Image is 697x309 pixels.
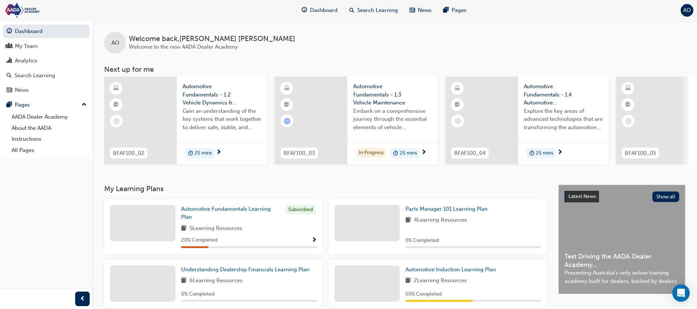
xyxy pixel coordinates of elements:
span: Parts Manager 101 Learning Plan [405,206,488,212]
span: Gain an understanding of the key systems that work together to deliver safe, stable, and responsi... [183,107,262,132]
a: AADA Dealer Academy [9,111,90,123]
span: learningResourceType_ELEARNING-icon [625,84,631,93]
span: Welcome back , [PERSON_NAME] [PERSON_NAME] [129,35,295,43]
a: BFAF100_04Automotive Fundamentals - 1.4 Automotive Technology & the FutureExplore the key areas o... [445,77,609,164]
span: 6 Learning Resources [189,276,242,285]
span: next-icon [216,149,221,156]
span: guage-icon [7,28,12,35]
span: prev-icon [80,294,85,304]
a: Analytics [3,54,90,67]
h3: My Learning Plans [104,185,547,193]
a: Parts Manager 101 Learning Plan [405,205,490,213]
span: Automotive Fundamentals Learning Plan [181,206,271,221]
span: learningRecordVerb_NONE-icon [455,118,461,124]
a: My Team [3,40,90,53]
div: In Progress [356,148,386,158]
span: News [418,6,432,15]
span: chart-icon [7,58,12,64]
h3: Next up for me [93,65,697,74]
span: 25 mins [536,149,553,157]
a: news-iconNews [404,3,437,18]
a: Instructions [9,133,90,145]
span: guage-icon [302,6,307,15]
span: Explore the key areas of advanced technologies that are transforming the automotive industry. Fro... [524,107,603,132]
span: Automotive Induction Learning Plan [405,266,496,273]
span: 25 mins [195,149,212,157]
span: search-icon [7,73,12,79]
span: Embark on a comprehensive journey through the essential elements of vehicle maintenance, includin... [353,107,432,132]
span: Automotive Fundamentals - 1.3 Vehicle Maintenance [353,82,432,107]
span: booktick-icon [114,100,119,110]
span: learningRecordVerb_ATTEMPT-icon [284,118,290,124]
span: 0 % Completed [405,236,439,245]
div: Pages [15,101,30,109]
span: people-icon [7,43,12,50]
span: BFAF100_04 [454,149,486,157]
span: AO [683,6,691,15]
a: guage-iconDashboard [296,3,343,18]
span: Show Progress [311,237,317,244]
button: Show Progress [311,236,317,245]
span: book-icon [405,216,411,225]
a: BFAF100_02Automotive Fundamentals - 1.2 Vehicle Dynamics & Control SystemsGain an understanding o... [104,77,268,164]
span: next-icon [421,149,427,156]
a: BFAF100_03Automotive Fundamentals - 1.3 Vehicle MaintenanceEmbark on a comprehensive journey thro... [275,77,438,164]
img: Trak [4,2,87,18]
span: 25 mins [400,149,417,157]
span: learningRecordVerb_NONE-icon [625,118,632,124]
div: Open Intercom Messenger [672,284,690,302]
a: About the AADA [9,123,90,134]
span: duration-icon [529,149,534,158]
span: duration-icon [188,149,193,158]
span: pages-icon [7,102,12,108]
span: Welcome to the new AADA Dealer Academy [129,44,238,50]
span: Latest News [568,193,596,199]
span: Test Driving the AADA Dealer Academy... [564,252,679,269]
a: Automotive Fundamentals Learning Plan [181,205,286,221]
span: Search Learning [357,6,398,15]
span: booktick-icon [455,100,460,110]
span: 2 Learning Resources [414,276,467,285]
span: book-icon [181,276,187,285]
span: book-icon [405,276,411,285]
span: 4 Learning Resources [414,216,467,225]
div: Search Learning [15,71,55,80]
button: Pages [3,98,90,112]
a: Automotive Induction Learning Plan [405,265,499,274]
span: news-icon [7,87,12,94]
span: search-icon [349,6,354,15]
span: booktick-icon [625,100,631,110]
button: DashboardMy TeamAnalyticsSearch LearningNews [3,23,90,98]
span: booktick-icon [284,100,289,110]
a: Latest NewsShow all [564,191,679,202]
button: AO [681,4,693,17]
div: Subscribed [286,205,315,215]
a: Understanding Dealership Financials Learning Plan [181,265,312,274]
span: pages-icon [443,6,449,15]
span: duration-icon [393,149,398,158]
a: search-iconSearch Learning [343,3,404,18]
span: Pages [452,6,466,15]
span: Automotive Fundamentals - 1.4 Automotive Technology & the Future [524,82,603,107]
button: Show all [652,191,680,202]
div: News [15,86,29,94]
span: up-icon [82,100,87,110]
span: next-icon [557,149,563,156]
span: learningResourceType_ELEARNING-icon [455,84,460,93]
span: learningResourceType_ELEARNING-icon [284,84,289,93]
div: My Team [15,42,38,50]
a: Dashboard [3,25,90,38]
a: News [3,83,90,97]
span: 50 % Completed [405,290,442,298]
span: BFAF100_02 [113,149,144,157]
span: BFAF100_03 [284,149,315,157]
span: 5 Learning Resources [189,224,242,233]
a: Search Learning [3,69,90,82]
a: Latest NewsShow allTest Driving the AADA Dealer Academy...Presenting Australia's only online trai... [558,185,685,294]
span: learningRecordVerb_NONE-icon [113,118,120,124]
a: pages-iconPages [437,3,472,18]
span: book-icon [181,224,187,233]
div: Analytics [15,57,37,65]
